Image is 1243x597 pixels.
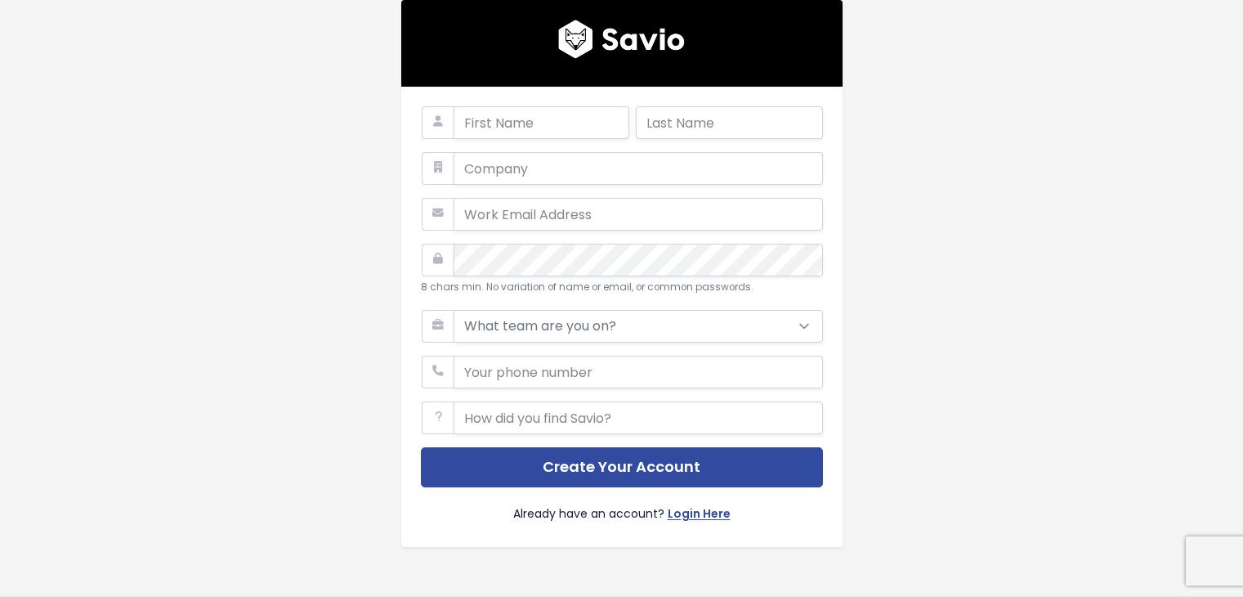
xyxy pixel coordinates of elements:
img: logo600x187.a314fd40982d.png [558,20,685,59]
input: Last Name [636,106,823,139]
input: Work Email Address [454,198,823,231]
input: How did you find Savio? [454,402,823,434]
button: Create Your Account [421,447,823,487]
input: Company [454,152,823,185]
small: 8 chars min. No variation of name or email, or common passwords. [421,281,753,294]
a: Login Here [668,504,731,527]
input: Your phone number [454,356,823,388]
div: Already have an account? [421,487,823,527]
input: First Name [454,106,629,139]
